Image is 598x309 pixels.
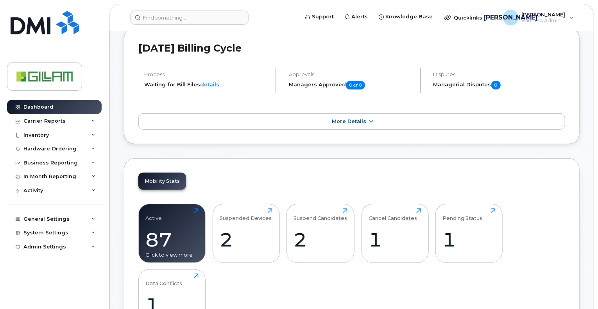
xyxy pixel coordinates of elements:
[130,11,249,25] input: Find something...
[454,14,482,21] span: Quicklinks
[369,208,421,258] a: Cancel Candidates1
[351,13,368,21] span: Alerts
[369,208,417,221] div: Cancel Candidates
[294,208,347,258] a: Suspend Candidates2
[346,81,365,89] span: 0 of 0
[138,42,565,54] h2: [DATE] Billing Cycle
[433,81,565,89] h5: Managerial Disputes
[443,208,496,258] a: Pending Status1
[483,13,538,22] span: [PERSON_NAME]
[144,71,269,77] h4: Process
[339,9,373,25] a: Alerts
[443,228,496,251] div: 1
[289,71,414,77] h4: Approvals
[220,208,272,258] a: Suspended Devices2
[289,81,414,89] h5: Managers Approved
[146,208,199,258] a: Active87Click to view more
[146,228,199,251] div: 87
[385,13,433,21] span: Knowledge Base
[522,18,566,24] span: Wireless Admin
[312,13,334,21] span: Support
[332,118,366,124] span: More Details
[498,10,579,25] div: Julie Oudit
[439,10,496,25] div: Quicklinks
[443,208,483,221] div: Pending Status
[144,81,269,88] li: Waiting for Bill Files
[294,228,347,251] div: 2
[491,81,501,89] span: 0
[146,251,199,259] div: Click to view more
[300,9,339,25] a: Support
[200,81,219,88] a: details
[220,208,272,221] div: Suspended Devices
[369,228,421,251] div: 1
[294,208,347,221] div: Suspend Candidates
[146,208,162,221] div: Active
[220,228,272,251] div: 2
[146,273,183,286] div: Data Conflicts
[522,11,566,18] span: [PERSON_NAME]
[373,9,438,25] a: Knowledge Base
[433,71,565,77] h4: Disputes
